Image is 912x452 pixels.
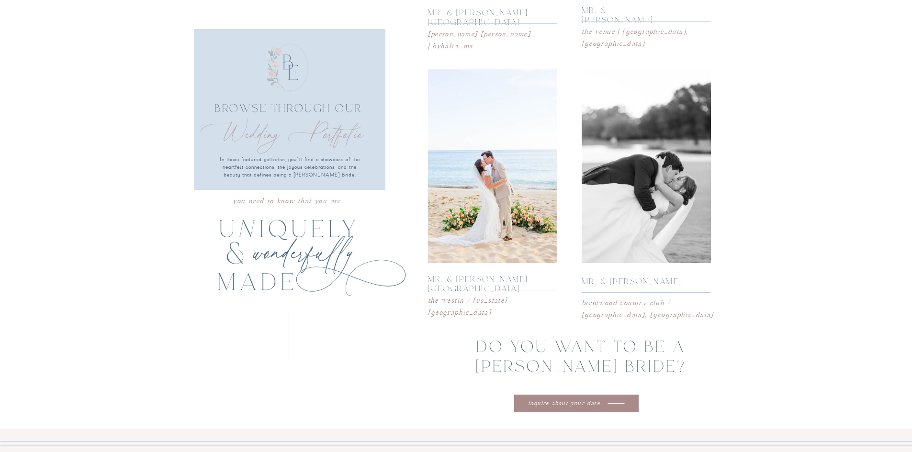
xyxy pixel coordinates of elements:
[214,103,364,141] p: Browse through our
[428,275,552,285] a: mr. & [PERSON_NAME][GEOGRAPHIC_DATA]
[582,297,726,306] a: brentwood country club / [GEOGRAPHIC_DATA], [GEOGRAPHIC_DATA]
[525,398,603,408] a: inquire about your date
[428,295,552,304] a: the westin / [US_STATE][GEOGRAPHIC_DATA]
[453,339,710,367] p: Do you want to be a [PERSON_NAME] bride?
[582,26,726,35] a: the venue | [GEOGRAPHIC_DATA], [GEOGRAPHIC_DATA]
[201,120,366,148] h2: Wedding Portfolio
[216,156,364,184] p: In these featured galleries, you'll find a showcase of the heartfelt connections, the joyous cele...
[582,277,694,287] a: mr. & [PERSON_NAME]
[582,6,676,16] a: mr. & [PERSON_NAME]
[230,195,344,204] p: you need to know that you are
[428,9,540,19] a: mr. & [PERSON_NAME][GEOGRAPHIC_DATA]
[428,28,534,37] a: [PERSON_NAME] [PERSON_NAME] | byhalia, ms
